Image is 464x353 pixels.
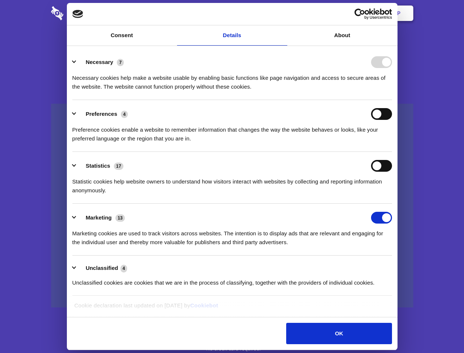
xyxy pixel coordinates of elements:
span: 4 [121,265,127,272]
iframe: Drift Widget Chat Controller [427,316,455,344]
a: Wistia video thumbnail [51,104,413,308]
label: Statistics [86,163,110,169]
button: Statistics (17) [72,160,128,172]
label: Necessary [86,59,113,65]
a: Cookiebot [190,302,218,309]
button: Unclassified (4) [72,264,132,273]
button: Marketing (13) [72,212,130,224]
label: Marketing [86,214,112,221]
a: Login [333,2,365,25]
label: Preferences [86,111,117,117]
span: 13 [115,214,125,222]
a: Details [177,25,287,46]
a: Consent [67,25,177,46]
button: Preferences (4) [72,108,133,120]
h1: Eliminate Slack Data Loss. [51,33,413,60]
div: Marketing cookies are used to track visitors across websites. The intention is to display ads tha... [72,224,392,247]
a: Pricing [216,2,248,25]
div: Preference cookies enable a website to remember information that changes the way the website beha... [72,120,392,143]
a: Contact [298,2,332,25]
div: Cookie declaration last updated on [DATE] by [69,301,395,315]
div: Unclassified cookies are cookies that we are in the process of classifying, together with the pro... [72,273,392,287]
div: Statistic cookies help website owners to understand how visitors interact with websites by collec... [72,172,392,195]
img: logo [72,10,83,18]
a: About [287,25,398,46]
span: 17 [114,163,123,170]
h4: Auto-redaction of sensitive data, encrypted data sharing and self-destructing private chats. Shar... [51,67,413,91]
span: 4 [121,111,128,118]
span: 7 [117,59,124,66]
img: logo-wordmark-white-trans-d4663122ce5f474addd5e946df7df03e33cb6a1c49d2221995e7729f52c070b2.svg [51,6,114,20]
button: OK [286,323,392,344]
div: Necessary cookies help make a website usable by enabling basic functions like page navigation and... [72,68,392,91]
button: Necessary (7) [72,56,129,68]
a: Usercentrics Cookiebot - opens in a new window [328,8,392,19]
